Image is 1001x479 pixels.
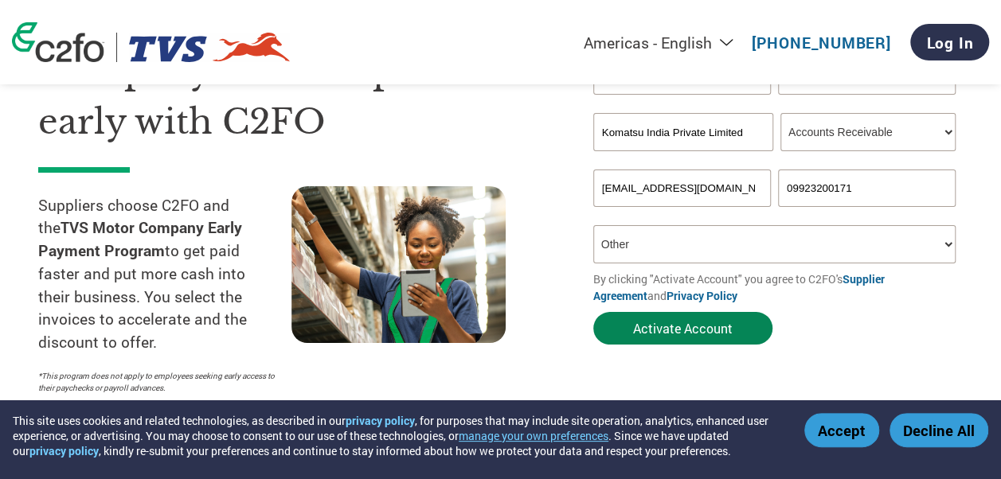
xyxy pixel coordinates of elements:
[593,271,885,303] a: Supplier Agreement
[804,413,879,447] button: Accept
[129,33,291,62] img: TVS Motor Company
[593,113,773,151] input: Your company name*
[593,153,956,163] div: Invalid company name or company name is too long
[778,208,956,219] div: Inavlid Phone Number
[593,312,772,345] button: Activate Account
[38,194,291,355] p: Suppliers choose C2FO and the to get paid faster and put more cash into their business. You selec...
[593,271,963,304] p: By clicking "Activate Account" you agree to C2FO's and
[13,413,781,458] div: This site uses cookies and related technologies, as described in our , for purposes that may incl...
[752,33,891,53] a: [PHONE_NUMBER]
[291,186,506,343] img: supply chain worker
[910,24,989,60] a: Log In
[593,208,771,219] div: Inavlid Email Address
[29,443,99,458] a: privacy policy
[778,169,956,207] input: Phone*
[890,413,988,447] button: Decline All
[346,413,415,428] a: privacy policy
[778,96,956,107] div: Invalid last name or last name is too long
[593,96,771,107] div: Invalid first name or first name is too long
[38,370,276,394] p: *This program does not apply to employees seeking early access to their paychecks or payroll adva...
[667,288,737,303] a: Privacy Policy
[38,217,242,260] strong: TVS Motor Company Early Payment Program
[780,113,956,151] select: Title/Role
[12,22,104,62] img: c2fo logo
[459,428,608,443] button: manage your own preferences
[593,169,771,207] input: Invalid Email format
